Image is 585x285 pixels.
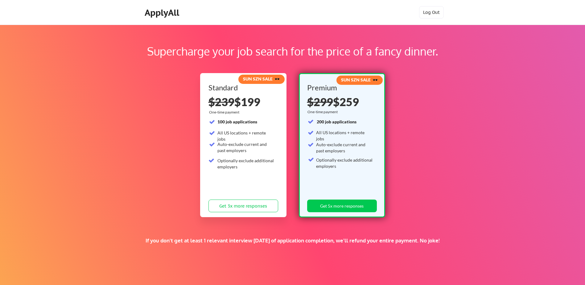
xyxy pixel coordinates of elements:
button: Log Out [419,6,444,19]
strong: 100 job applications [217,119,257,124]
strong: SUN SZN SALE 🕶️ [341,77,378,82]
div: Auto-exclude current and past employers [316,142,373,154]
div: Optionally exclude additional employers [316,157,373,169]
div: One-time payment [209,110,241,115]
div: ApplyAll [145,7,181,18]
div: If you don't get at least 1 relevant interview [DATE] of application completion, we'll refund you... [107,237,478,244]
s: $239 [208,95,234,109]
div: All US locations + remote jobs [217,130,274,142]
div: Auto-exclude current and past employers [217,141,274,153]
div: Premium [307,84,375,91]
div: One-time payment [307,109,340,114]
div: Supercharge your job search for the price of a fancy dinner. [39,43,546,60]
strong: 200 job applications [317,119,356,124]
strong: SUN SZN SALE 🕶️ [243,76,280,81]
div: Standard [208,84,276,91]
button: Get 3x more responses [208,200,278,212]
button: Get 5x more responses [307,200,377,212]
div: All US locations + remote jobs [316,130,373,142]
div: $199 [208,96,278,107]
div: $259 [307,96,375,107]
div: Optionally exclude additional employers [217,158,274,170]
s: $299 [307,95,333,109]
